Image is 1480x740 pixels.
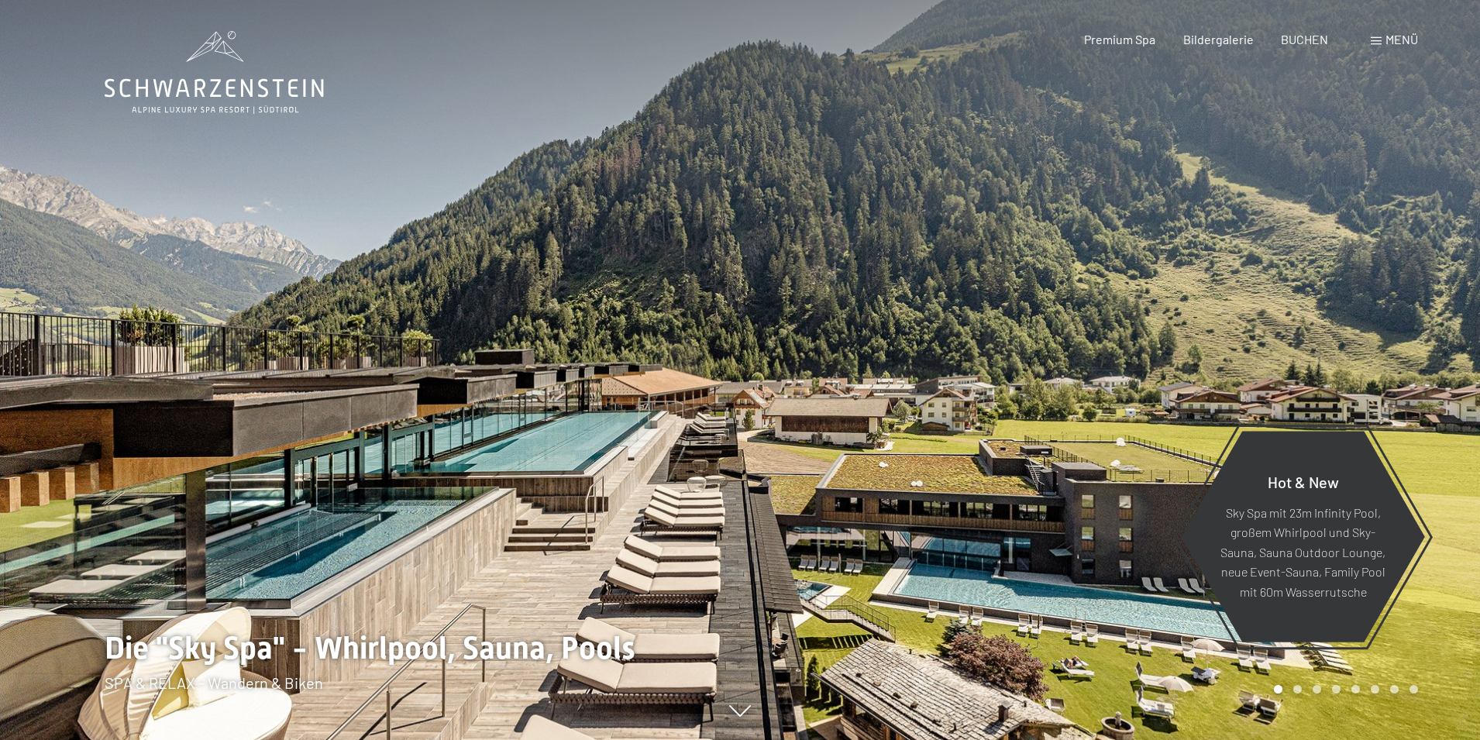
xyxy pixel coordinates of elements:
a: BUCHEN [1281,32,1328,46]
div: Carousel Page 4 [1332,685,1341,694]
div: Carousel Pagination [1268,685,1418,694]
div: Carousel Page 7 [1390,685,1399,694]
div: Carousel Page 6 [1371,685,1379,694]
span: Menü [1385,32,1418,46]
a: Premium Spa [1084,32,1155,46]
div: Carousel Page 1 (Current Slide) [1274,685,1282,694]
div: Carousel Page 2 [1293,685,1302,694]
div: Carousel Page 3 [1313,685,1321,694]
a: Hot & New Sky Spa mit 23m Infinity Pool, großem Whirlpool und Sky-Sauna, Sauna Outdoor Lounge, ne... [1180,430,1426,643]
p: Sky Spa mit 23m Infinity Pool, großem Whirlpool und Sky-Sauna, Sauna Outdoor Lounge, neue Event-S... [1219,502,1387,601]
span: Hot & New [1268,472,1339,490]
div: Carousel Page 5 [1351,685,1360,694]
div: Carousel Page 8 [1409,685,1418,694]
a: Bildergalerie [1183,32,1254,46]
